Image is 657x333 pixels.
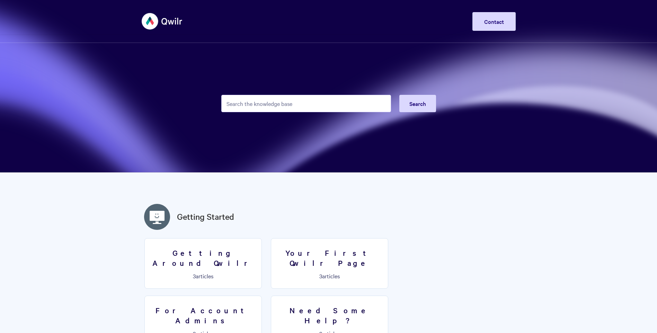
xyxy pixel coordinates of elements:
[399,95,436,112] button: Search
[275,273,384,279] p: articles
[149,305,257,325] h3: For Account Admins
[177,210,234,223] a: Getting Started
[221,95,391,112] input: Search the knowledge base
[319,272,322,280] span: 3
[472,12,516,31] a: Contact
[275,248,384,268] h3: Your First Qwilr Page
[275,305,384,325] h3: Need Some Help?
[149,248,257,268] h3: Getting Around Qwilr
[149,273,257,279] p: articles
[144,238,262,289] a: Getting Around Qwilr 3articles
[409,100,426,107] span: Search
[271,238,388,289] a: Your First Qwilr Page 3articles
[193,272,196,280] span: 3
[142,8,183,34] img: Qwilr Help Center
